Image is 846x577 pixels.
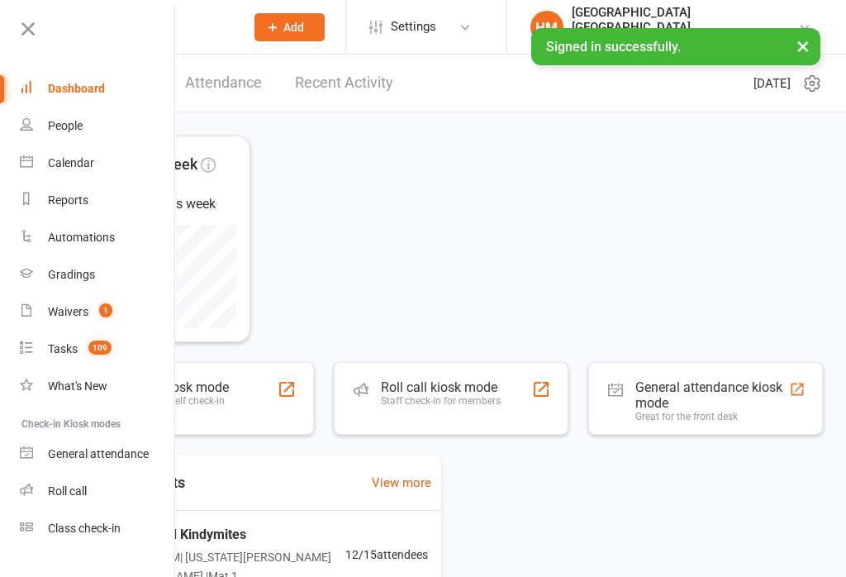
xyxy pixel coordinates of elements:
a: Waivers 1 [20,293,176,331]
a: View more [372,473,431,493]
span: Add [283,21,304,34]
span: [DATE] [753,74,791,93]
div: Staff check-in for members [381,395,501,407]
div: Class check-in [48,522,121,535]
div: Members self check-in [126,395,229,407]
div: Reports [48,193,88,207]
a: Tasks 109 [20,331,176,368]
a: Calendar [20,145,176,182]
div: Waivers [48,305,88,318]
span: 12 / 15 attendees [345,546,428,564]
a: Attendance [185,55,262,112]
a: Automations [20,219,176,256]
div: Tasks [48,342,78,355]
div: Great for the front desk [635,411,789,422]
div: [GEOGRAPHIC_DATA] [GEOGRAPHIC_DATA] [572,5,798,35]
div: Automations [48,231,115,244]
span: Signed in successfully. [546,39,681,55]
div: Calendar [48,156,94,169]
div: Class kiosk mode [126,379,229,395]
div: General attendance kiosk mode [635,379,789,411]
a: What's New [20,368,176,405]
div: People [48,119,83,132]
div: General attendance [48,447,149,460]
a: People [20,107,176,145]
div: Gradings [48,268,95,281]
span: 109 [88,341,112,355]
button: Add [254,13,325,41]
a: Gradings [20,256,176,293]
span: Minimites and Kindymites [93,524,345,546]
a: Class kiosk mode [20,510,176,547]
a: Recent Activity [295,55,393,112]
div: What's New [48,379,107,393]
div: Roll call kiosk mode [381,379,501,395]
div: HM [530,11,563,44]
a: Reports [20,182,176,219]
a: Dashboard [20,70,176,107]
span: Settings [391,8,436,45]
div: Dashboard [48,82,105,95]
a: Roll call [20,473,176,510]
button: × [788,28,818,64]
span: 1 [99,303,112,317]
div: Roll call [48,484,87,498]
a: General attendance kiosk mode [20,436,176,473]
